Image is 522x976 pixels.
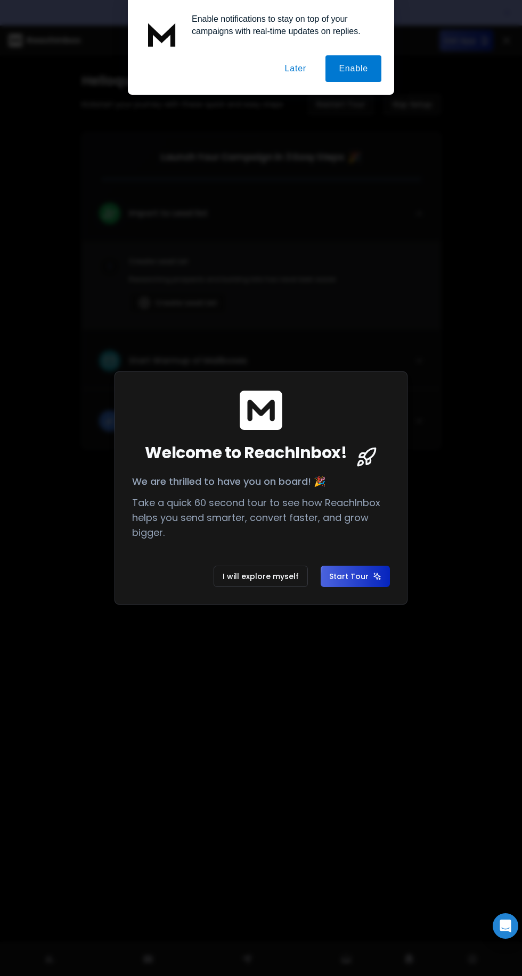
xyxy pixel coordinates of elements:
button: Start Tour [321,566,390,587]
button: I will explore myself [214,566,308,587]
button: Enable [325,55,381,82]
span: Start Tour [329,571,381,582]
div: Open Intercom Messenger [493,913,518,939]
div: Enable notifications to stay on top of your campaigns with real-time updates on replies. [183,13,381,37]
img: notification icon [141,13,183,55]
p: Take a quick 60 second tour to see how ReachInbox helps you send smarter, convert faster, and gro... [132,495,390,540]
span: Welcome to ReachInbox! [145,443,347,462]
button: Later [271,55,319,82]
p: We are thrilled to have you on board! 🎉 [132,474,390,489]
